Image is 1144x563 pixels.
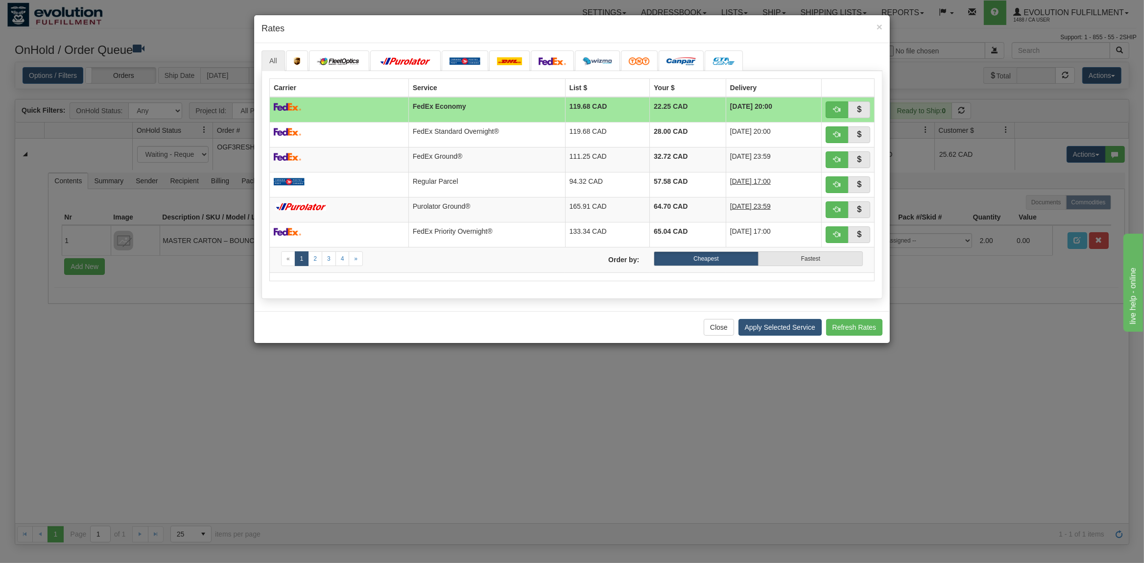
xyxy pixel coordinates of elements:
[877,21,882,32] span: ×
[408,147,565,172] td: FedEx Ground®
[650,147,726,172] td: 32.72 CAD
[565,78,650,97] th: List $
[730,227,771,235] span: [DATE] 17:00
[1121,231,1143,331] iframe: chat widget
[759,251,863,266] label: Fastest
[354,255,357,262] span: »
[726,78,821,97] th: Delivery
[408,222,565,247] td: FedEx Priority Overnight®
[572,251,646,265] label: Order by:
[565,97,650,122] td: 119.68 CAD
[654,251,758,266] label: Cheapest
[650,122,726,147] td: 28.00 CAD
[294,57,301,65] img: ups.png
[270,78,409,97] th: Carrier
[826,319,882,336] button: Refresh Rates
[450,57,480,65] img: Canada_post.png
[308,251,322,266] a: 2
[274,228,301,236] img: FedEx.png
[497,57,522,65] img: dhl.png
[274,203,329,211] img: purolator.png
[565,197,650,222] td: 165.91 CAD
[408,97,565,122] td: FedEx Economy
[408,122,565,147] td: FedEx Standard Overnight®
[274,178,305,186] img: Canada_post.png
[322,251,336,266] a: 3
[565,147,650,172] td: 111.25 CAD
[565,172,650,197] td: 94.32 CAD
[650,97,726,122] td: 22.25 CAD
[262,23,882,35] h4: Rates
[713,57,735,65] img: CarrierLogo_10191.png
[408,197,565,222] td: Purolator Ground®
[274,128,301,136] img: FedEx.png
[629,57,650,65] img: tnt.png
[730,127,771,135] span: [DATE] 20:00
[726,172,821,197] td: 2 Days
[565,222,650,247] td: 133.34 CAD
[408,78,565,97] th: Service
[286,255,290,262] span: «
[565,122,650,147] td: 119.68 CAD
[274,103,301,111] img: FedEx.png
[650,78,726,97] th: Your $
[726,197,821,222] td: 1 Day
[877,22,882,32] button: Close
[650,172,726,197] td: 57.58 CAD
[539,57,566,65] img: FedEx.png
[335,251,350,266] a: 4
[730,102,772,110] span: [DATE] 20:00
[730,177,771,185] span: [DATE] 17:00
[408,172,565,197] td: Regular Parcel
[650,197,726,222] td: 64.70 CAD
[295,251,309,266] a: 1
[704,319,734,336] button: Close
[667,57,696,65] img: campar.png
[317,57,361,65] img: CarrierLogo_10182.png
[349,251,363,266] a: Next
[730,202,771,210] span: [DATE] 23:59
[583,57,612,65] img: wizmo.png
[650,222,726,247] td: 65.04 CAD
[262,50,285,71] a: All
[739,319,822,336] button: Apply Selected Service
[378,57,433,65] img: purolator.png
[730,152,771,160] span: [DATE] 23:59
[274,153,301,161] img: FedEx.png
[281,251,295,266] a: Previous
[7,6,91,18] div: live help - online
